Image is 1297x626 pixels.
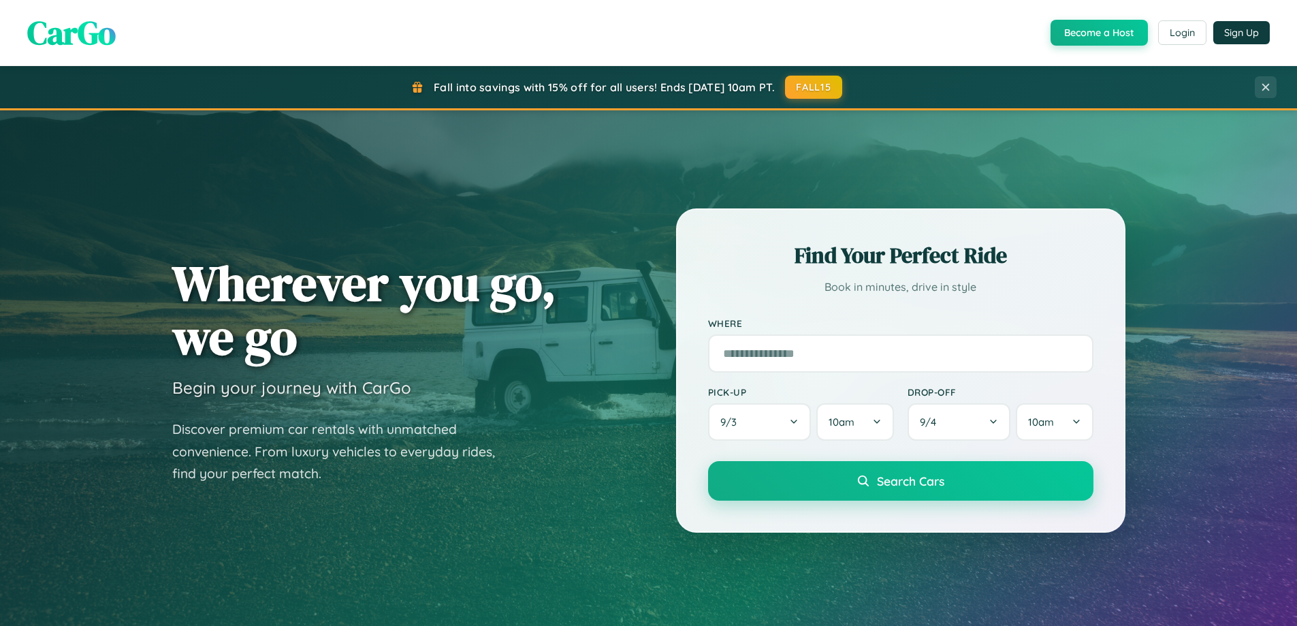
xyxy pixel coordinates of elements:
[708,317,1093,329] label: Where
[172,256,556,364] h1: Wherever you go, we go
[920,416,943,428] span: 9 / 4
[1051,20,1148,46] button: Become a Host
[877,473,944,488] span: Search Cars
[708,277,1093,297] p: Book in minutes, drive in style
[172,418,513,485] p: Discover premium car rentals with unmatched convenience. From luxury vehicles to everyday rides, ...
[708,403,812,441] button: 9/3
[785,76,842,99] button: FALL15
[908,386,1093,398] label: Drop-off
[1016,403,1093,441] button: 10am
[720,416,743,428] span: 9 / 3
[816,403,893,441] button: 10am
[708,386,894,398] label: Pick-up
[27,10,116,55] span: CarGo
[1028,416,1054,428] span: 10am
[829,416,854,428] span: 10am
[172,377,411,398] h3: Begin your journey with CarGo
[1158,20,1206,45] button: Login
[708,461,1093,501] button: Search Cars
[1213,21,1270,44] button: Sign Up
[434,80,775,94] span: Fall into savings with 15% off for all users! Ends [DATE] 10am PT.
[708,240,1093,270] h2: Find Your Perfect Ride
[908,403,1011,441] button: 9/4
